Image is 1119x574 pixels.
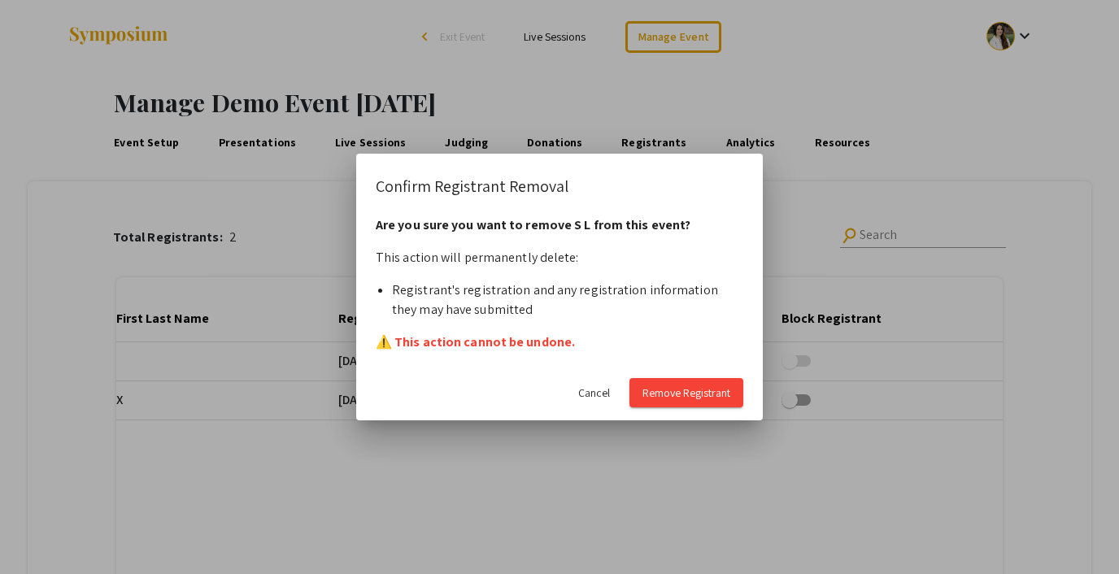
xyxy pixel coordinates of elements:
span: Cancel [578,385,610,400]
p: This action will permanently delete: [376,248,743,267]
button: Cancel [565,378,623,407]
strong: Are you sure you want to remove S L from this event? [376,216,690,233]
span: Remove Registrant [642,385,730,400]
h2: Confirm Registrant Removal [376,173,743,199]
button: Remove Registrant [629,378,743,407]
li: Registrant's registration and any registration information they may have submitted [392,280,743,320]
strong: ⚠️ This action cannot be undone. [376,333,575,350]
